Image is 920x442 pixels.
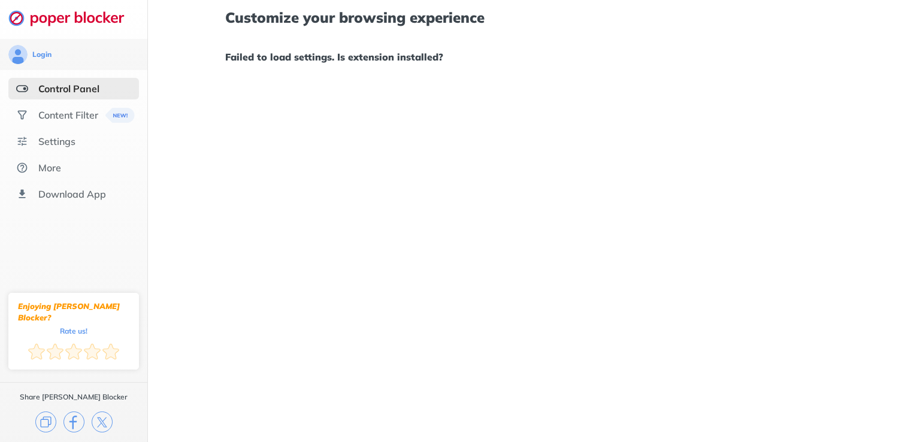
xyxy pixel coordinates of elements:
h1: Failed to load settings. Is extension installed? [225,49,843,65]
h1: Customize your browsing experience [225,10,843,25]
img: social.svg [16,109,28,121]
img: features-selected.svg [16,83,28,95]
img: settings.svg [16,135,28,147]
img: logo-webpage.svg [8,10,137,26]
img: x.svg [92,411,113,432]
img: avatar.svg [8,45,28,64]
div: Download App [38,188,106,200]
div: Content Filter [38,109,98,121]
div: Login [32,50,52,59]
div: Control Panel [38,83,99,95]
img: menuBanner.svg [104,108,134,123]
div: Rate us! [60,328,87,334]
img: copy.svg [35,411,56,432]
div: More [38,162,61,174]
img: download-app.svg [16,188,28,200]
img: facebook.svg [63,411,84,432]
div: Enjoying [PERSON_NAME] Blocker? [18,301,129,323]
img: about.svg [16,162,28,174]
div: Settings [38,135,75,147]
div: Share [PERSON_NAME] Blocker [20,392,128,402]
